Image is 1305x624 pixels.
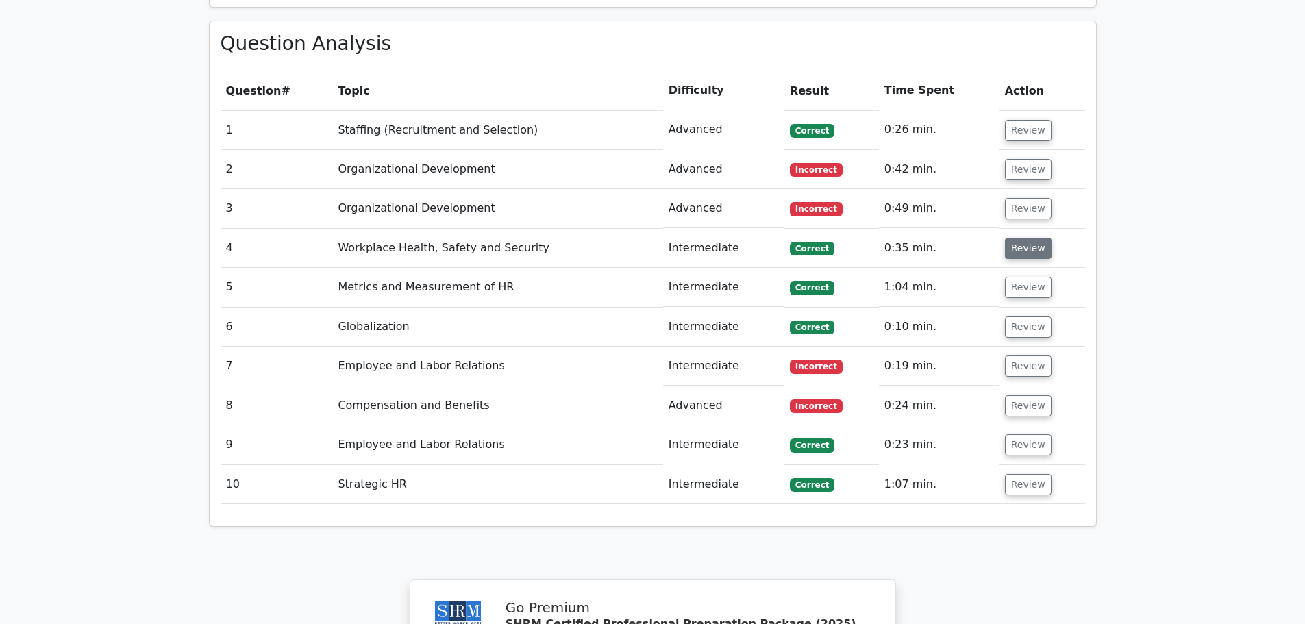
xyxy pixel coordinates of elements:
th: Difficulty [663,71,784,110]
td: Intermediate [663,425,784,464]
th: # [221,71,333,110]
th: Time Spent [879,71,999,110]
span: Correct [790,321,834,334]
button: Review [1005,277,1052,298]
td: Organizational Development [332,150,662,189]
td: 7 [221,347,333,386]
span: Incorrect [790,360,843,373]
td: Employee and Labor Relations [332,347,662,386]
span: Correct [790,478,834,492]
td: Intermediate [663,465,784,504]
td: Intermediate [663,268,784,307]
th: Topic [332,71,662,110]
td: Intermediate [663,347,784,386]
td: Globalization [332,308,662,347]
button: Review [1005,474,1052,495]
td: 0:19 min. [879,347,999,386]
td: 1:07 min. [879,465,999,504]
span: Incorrect [790,202,843,216]
td: 0:26 min. [879,110,999,149]
span: Correct [790,281,834,295]
span: Incorrect [790,399,843,413]
td: Intermediate [663,308,784,347]
button: Review [1005,355,1052,377]
td: Metrics and Measurement of HR [332,268,662,307]
td: Advanced [663,110,784,149]
td: 2 [221,150,333,189]
td: 0:42 min. [879,150,999,189]
td: Employee and Labor Relations [332,425,662,464]
td: Organizational Development [332,189,662,228]
td: Advanced [663,386,784,425]
td: Advanced [663,150,784,189]
td: 1 [221,110,333,149]
td: 10 [221,465,333,504]
td: 0:23 min. [879,425,999,464]
td: 6 [221,308,333,347]
td: 4 [221,229,333,268]
button: Review [1005,316,1052,338]
td: Compensation and Benefits [332,386,662,425]
th: Action [999,71,1085,110]
span: Correct [790,438,834,452]
h3: Question Analysis [221,32,1085,55]
span: Correct [790,242,834,255]
span: Question [226,84,282,97]
span: Incorrect [790,163,843,177]
button: Review [1005,238,1052,259]
td: 0:24 min. [879,386,999,425]
td: Workplace Health, Safety and Security [332,229,662,268]
th: Result [784,71,879,110]
td: Advanced [663,189,784,228]
td: 8 [221,386,333,425]
button: Review [1005,159,1052,180]
td: Staffing (Recruitment and Selection) [332,110,662,149]
td: 9 [221,425,333,464]
button: Review [1005,198,1052,219]
span: Correct [790,124,834,138]
td: Strategic HR [332,465,662,504]
button: Review [1005,395,1052,416]
button: Review [1005,120,1052,141]
button: Review [1005,434,1052,455]
td: Intermediate [663,229,784,268]
td: 5 [221,268,333,307]
td: 3 [221,189,333,228]
td: 0:10 min. [879,308,999,347]
td: 0:49 min. [879,189,999,228]
td: 0:35 min. [879,229,999,268]
td: 1:04 min. [879,268,999,307]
